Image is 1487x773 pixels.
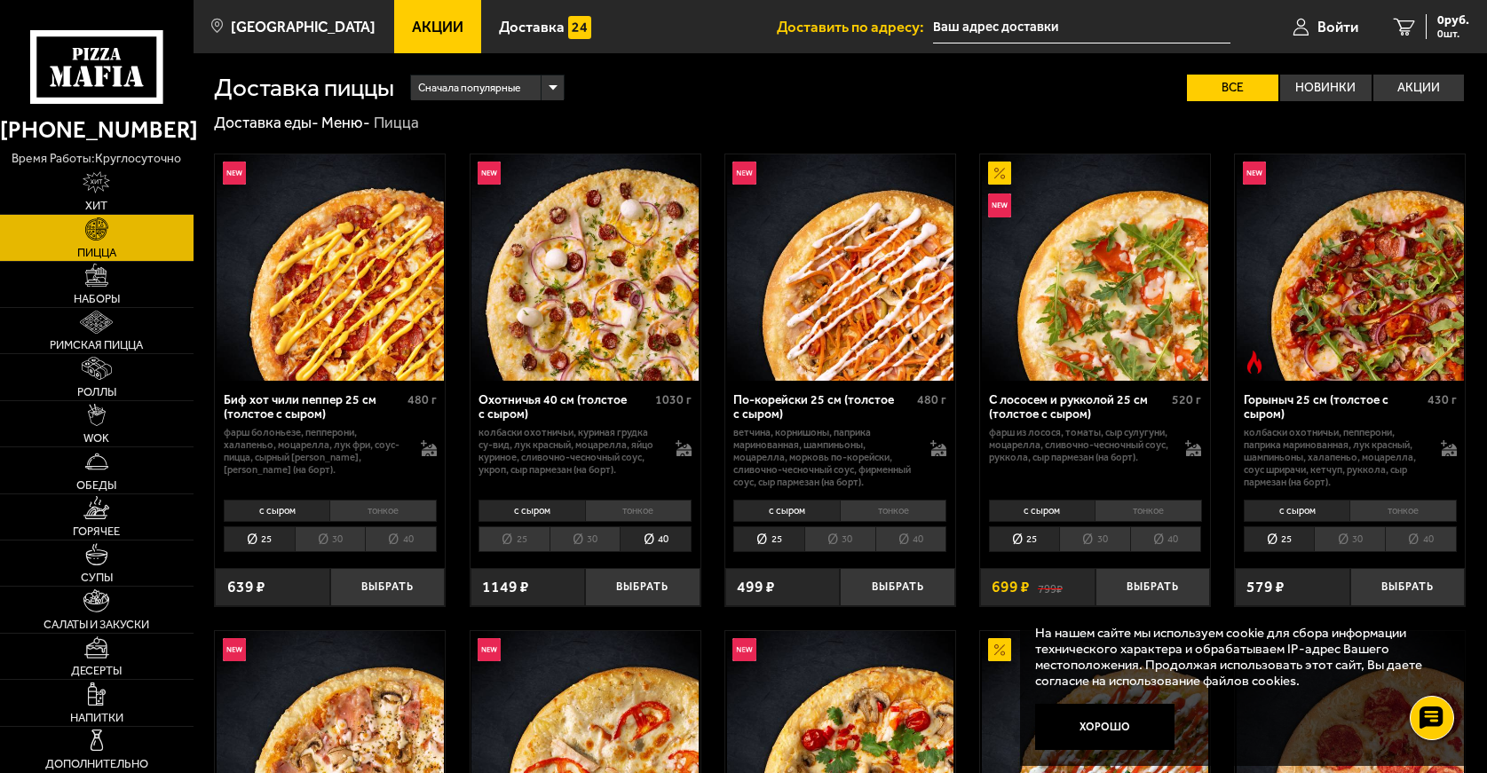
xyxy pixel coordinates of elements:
[655,392,692,407] span: 1030 г
[214,75,394,100] h1: Доставка пиццы
[85,200,107,211] span: Хит
[550,526,621,552] li: 30
[479,500,584,522] li: с сыром
[1035,704,1175,750] button: Хорошо
[585,500,692,522] li: тонкое
[418,74,521,103] span: Сначала популярные
[1244,427,1425,489] p: колбаски Охотничьи, пепперони, паприка маринованная, лук красный, шампиньоны, халапеньо, моцарелл...
[840,568,955,606] button: Выбрать
[471,154,700,382] a: НовинкаОхотничья 40 см (толстое с сыром)
[1095,568,1211,606] button: Выбрать
[725,154,955,382] a: НовинкаПо-корейски 25 см (толстое с сыром)
[727,154,954,382] img: По-корейски 25 см (толстое с сыром)
[733,393,913,422] div: По-корейски 25 см (толстое с сыром)
[777,20,933,35] span: Доставить по адресу:
[733,500,839,522] li: с сыром
[365,526,437,552] li: 40
[1373,75,1465,101] label: Акции
[1187,75,1278,101] label: Все
[1349,500,1456,522] li: тонкое
[1243,351,1266,374] img: Острое блюдо
[1280,75,1372,101] label: Новинки
[479,393,651,422] div: Охотничья 40 см (толстое с сыром)
[83,432,109,444] span: WOK
[45,758,148,769] span: Дополнительно
[407,392,437,407] span: 480 г
[50,339,143,351] span: Римская пицца
[73,525,120,537] span: Горячее
[982,154,1209,382] img: С лососем и рукколой 25 см (толстое с сыром)
[989,526,1060,552] li: 25
[71,665,122,676] span: Десерты
[412,20,463,35] span: Акции
[224,427,405,477] p: фарш болоньезе, пепперони, халапеньо, моцарелла, лук фри, соус-пицца, сырный [PERSON_NAME], [PERS...
[875,526,947,552] li: 40
[585,568,700,606] button: Выбрать
[1437,14,1469,27] span: 0 руб.
[224,393,403,422] div: Биф хот чили пеппер 25 см (толстое с сыром)
[1130,526,1202,552] li: 40
[1350,568,1466,606] button: Выбрать
[330,568,446,606] button: Выбрать
[988,193,1011,217] img: Новинка
[733,526,804,552] li: 25
[471,154,699,382] img: Охотничья 40 см (толстое с сыром)
[568,16,591,39] img: 15daf4d41897b9f0e9f617042186c801.svg
[1243,162,1266,185] img: Новинка
[223,638,246,661] img: Новинка
[840,500,946,522] li: тонкое
[329,500,436,522] li: тонкое
[77,247,116,258] span: Пицца
[223,162,246,185] img: Новинка
[44,619,149,630] span: Салаты и закуски
[1244,500,1349,522] li: с сыром
[70,712,123,723] span: Напитки
[482,580,529,595] span: 1149 ₽
[1244,393,1423,422] div: Горыныч 25 см (толстое с сыром)
[933,11,1230,43] input: Ваш адрес доставки
[1237,154,1464,382] img: Горыныч 25 см (толстое с сыром)
[499,20,565,35] span: Доставка
[733,427,914,489] p: ветчина, корнишоны, паприка маринованная, шампиньоны, моцарелла, морковь по-корейски, сливочно-че...
[321,114,370,131] a: Меню-
[732,638,755,661] img: Новинка
[1428,392,1457,407] span: 430 г
[989,500,1095,522] li: с сыром
[1244,526,1315,552] li: 25
[804,526,875,552] li: 30
[620,526,692,552] li: 40
[478,638,501,661] img: Новинка
[1437,28,1469,39] span: 0 шт.
[1317,20,1358,35] span: Войти
[479,427,660,477] p: колбаски охотничьи, куриная грудка су-вид, лук красный, моцарелла, яйцо куриное, сливочно-чесночн...
[77,386,116,398] span: Роллы
[1038,580,1063,595] s: 799 ₽
[217,154,444,382] img: Биф хот чили пеппер 25 см (толстое с сыром)
[74,293,120,304] span: Наборы
[295,526,366,552] li: 30
[989,393,1168,422] div: С лососем и рукколой 25 см (толстое с сыром)
[227,580,265,595] span: 639 ₽
[224,500,329,522] li: с сыром
[76,479,116,491] span: Обеды
[231,20,376,35] span: [GEOGRAPHIC_DATA]
[1385,526,1457,552] li: 40
[737,580,775,595] span: 499 ₽
[374,113,419,133] div: Пицца
[215,154,445,382] a: НовинкаБиф хот чили пеппер 25 см (толстое с сыром)
[1246,580,1285,595] span: 579 ₽
[980,154,1210,382] a: АкционныйНовинкаС лососем и рукколой 25 см (толстое с сыром)
[988,162,1011,185] img: Акционный
[1314,526,1385,552] li: 30
[1095,500,1201,522] li: тонкое
[1059,526,1130,552] li: 30
[214,114,319,131] a: Доставка еды-
[988,638,1011,661] img: Акционный
[992,580,1030,595] span: 699 ₽
[479,526,550,552] li: 25
[917,392,946,407] span: 480 г
[1235,154,1465,382] a: НовинкаОстрое блюдоГорыныч 25 см (толстое с сыром)
[224,526,295,552] li: 25
[81,572,113,583] span: Супы
[732,162,755,185] img: Новинка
